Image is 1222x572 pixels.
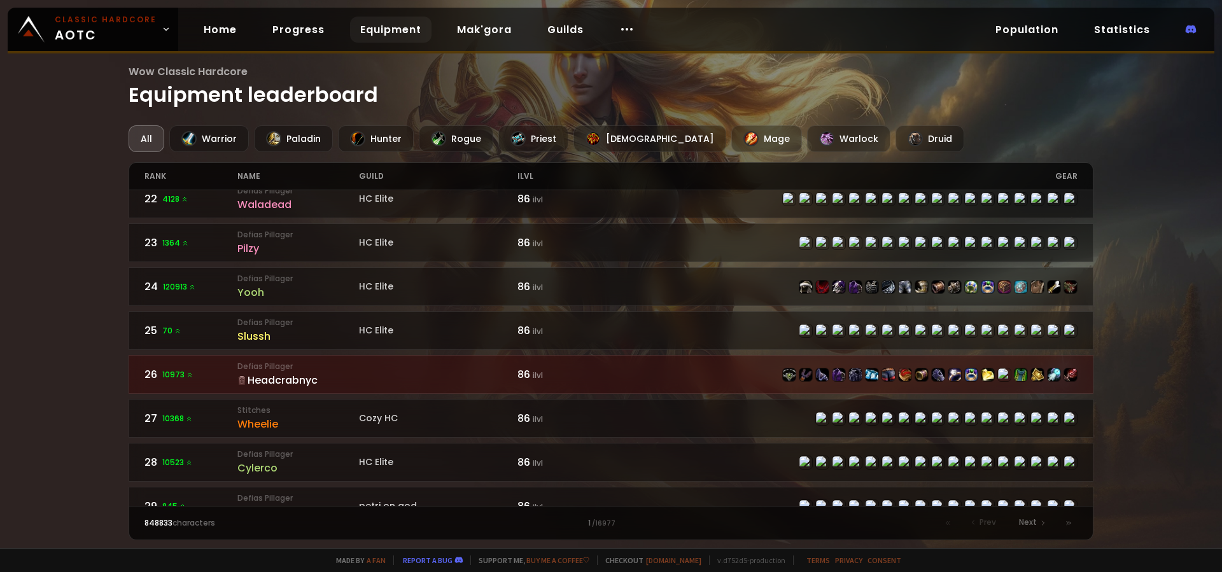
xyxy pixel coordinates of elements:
[129,179,1094,218] a: 224128 Defias PillagerWaladeadHC Elite86 ilvlitem-22428item-21712item-22429item-11840item-22425it...
[1019,517,1037,528] span: Next
[162,325,181,337] span: 70
[866,368,878,381] img: item-21582
[237,185,359,197] small: Defias Pillager
[517,323,611,338] div: 86
[162,413,193,424] span: 10368
[915,368,928,381] img: item-22519
[849,281,862,293] img: item-4335
[144,191,238,207] div: 22
[367,555,386,565] a: a fan
[537,17,594,43] a: Guilds
[237,460,359,476] div: Cylerco
[895,125,964,152] div: Druid
[129,125,164,152] div: All
[328,555,386,565] span: Made by
[517,498,611,514] div: 86
[237,361,359,372] small: Defias Pillager
[447,17,522,43] a: Mak'gora
[144,366,238,382] div: 26
[882,281,895,293] img: item-22442
[1015,281,1027,293] img: item-23206
[359,280,517,293] div: HC Elite
[533,457,543,468] small: ilvl
[816,368,829,381] img: item-22515
[237,241,359,256] div: Pilzy
[517,279,611,295] div: 86
[498,125,568,152] div: Priest
[611,163,1078,190] div: gear
[144,454,238,470] div: 28
[162,193,188,205] span: 4128
[517,235,611,251] div: 86
[129,223,1094,262] a: 231364 Defias PillagerPilzyHC Elite86 ilvlitem-22428item-21712item-22429item-22425item-22431item-...
[965,368,978,381] img: item-23061
[899,281,911,293] img: item-22437
[948,281,961,293] img: item-22441
[237,405,359,416] small: Stitches
[237,372,359,388] div: Headcrabnyc
[254,125,333,152] div: Paladin
[526,555,589,565] a: Buy me a coffee
[533,238,543,249] small: ilvl
[163,281,196,293] span: 120913
[55,14,157,45] span: AOTC
[237,197,359,213] div: Waladead
[533,370,543,380] small: ilvl
[882,368,895,381] img: item-22513
[162,457,193,468] span: 10523
[129,443,1094,482] a: 2810523 Defias PillagerCylercoHC Elite86 ilvlitem-22438item-19377item-22439item-4335item-22436ite...
[709,555,785,565] span: v. d752d5 - production
[806,555,830,565] a: Terms
[237,284,359,300] div: Yooh
[533,326,543,337] small: ilvl
[262,17,335,43] a: Progress
[359,412,517,425] div: Cozy HC
[1031,368,1044,381] img: item-22942
[783,368,796,381] img: item-22514
[144,279,238,295] div: 24
[144,323,238,338] div: 25
[169,125,249,152] div: Warrior
[731,125,802,152] div: Mage
[998,281,1011,293] img: item-23570
[129,64,1094,80] span: Wow Classic Hardcore
[981,281,994,293] img: item-23067
[646,555,701,565] a: [DOMAIN_NAME]
[419,125,493,152] div: Rogue
[237,449,359,460] small: Defias Pillager
[533,414,543,424] small: ilvl
[981,368,994,381] img: item-19395
[807,125,890,152] div: Warlock
[162,237,189,249] span: 1364
[517,410,611,426] div: 86
[359,499,517,513] div: petri on god
[899,368,911,381] img: item-22516
[470,555,589,565] span: Support me,
[129,311,1094,350] a: 2570 Defias PillagerSlusshHC Elite86 ilvlitem-22478item-19377item-22479item-22476item-22482item-2...
[517,163,611,190] div: ilvl
[1048,281,1060,293] img: item-23039
[533,501,543,512] small: ilvl
[144,517,172,528] span: 848833
[144,235,238,251] div: 23
[237,504,359,520] div: Deathntaxes
[867,555,901,565] a: Consent
[237,492,359,504] small: Defias Pillager
[533,194,543,205] small: ilvl
[866,281,878,293] img: item-22436
[932,281,945,293] img: item-22443
[1031,281,1044,293] img: item-21710
[517,454,611,470] div: 86
[359,456,517,469] div: HC Elite
[237,328,359,344] div: Slussh
[144,517,378,529] div: characters
[1084,17,1160,43] a: Statistics
[144,163,238,190] div: rank
[359,324,517,337] div: HC Elite
[350,17,432,43] a: Equipment
[403,555,453,565] a: Report a bug
[8,8,178,51] a: Classic HardcoreAOTC
[832,281,845,293] img: item-22439
[129,487,1094,526] a: 29845 Defias PillagerDeathntaxespetri on god86 ilvlitem-22478item-19377item-22479item-21364item-2...
[237,163,359,190] div: name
